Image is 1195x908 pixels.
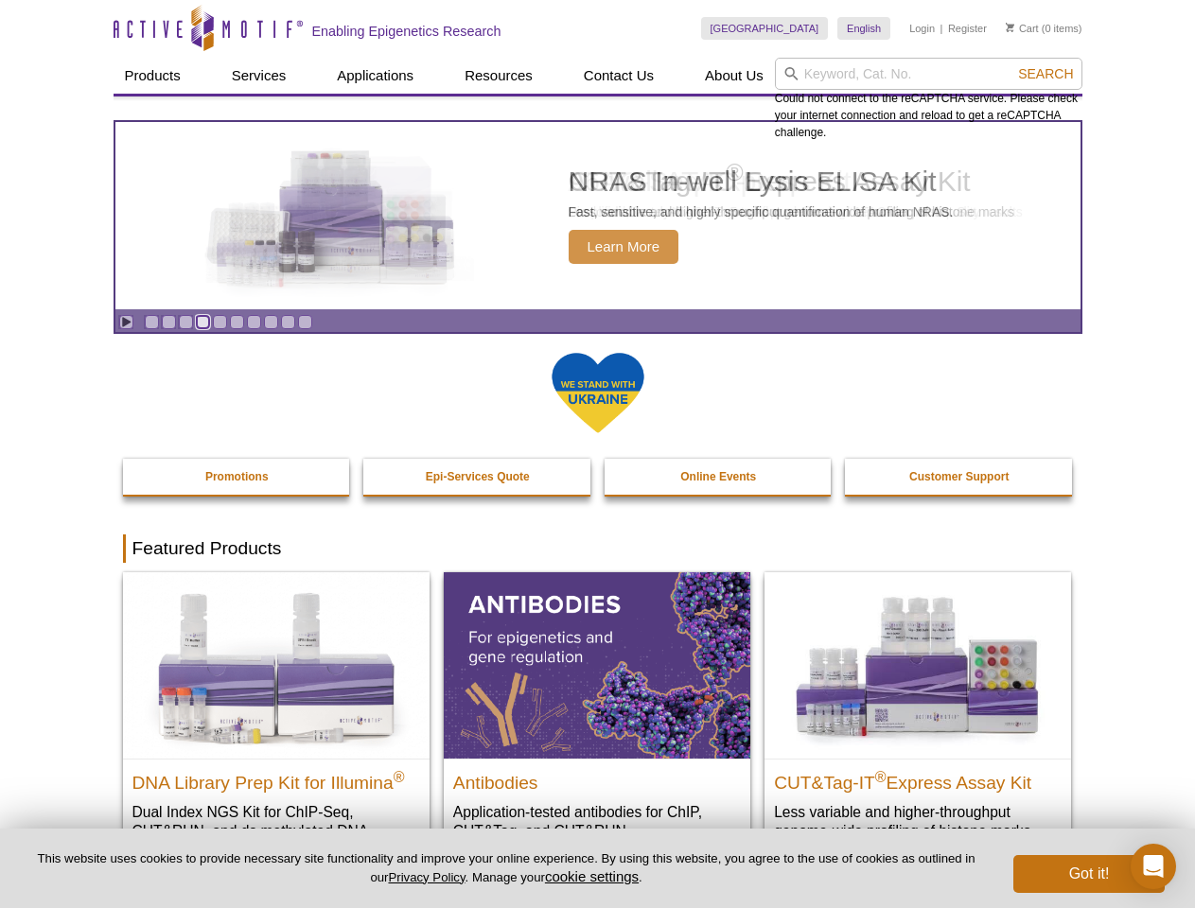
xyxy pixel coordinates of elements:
[444,572,750,859] a: All Antibodies Antibodies Application-tested antibodies for ChIP, CUT&Tag, and CUT&RUN.
[909,470,1009,483] strong: Customer Support
[1006,17,1082,40] li: (0 items)
[145,315,159,329] a: Go to slide 1
[119,315,133,329] a: Toggle autoplay
[325,58,425,94] a: Applications
[775,58,1082,90] input: Keyword, Cat. No.
[205,470,269,483] strong: Promotions
[394,768,405,784] sup: ®
[701,17,829,40] a: [GEOGRAPHIC_DATA]
[453,802,741,841] p: Application-tested antibodies for ChIP, CUT&Tag, and CUT&RUN.
[1006,23,1014,32] img: Your Cart
[845,459,1074,495] a: Customer Support
[764,572,1071,859] a: CUT&Tag-IT® Express Assay Kit CUT&Tag-IT®Express Assay Kit Less variable and higher-throughput ge...
[837,17,890,40] a: English
[948,22,987,35] a: Register
[220,58,298,94] a: Services
[132,802,420,860] p: Dual Index NGS Kit for ChIP-Seq, CUT&RUN, and ds methylated DNA assays.
[30,850,982,886] p: This website uses cookies to provide necessary site functionality and improve your online experie...
[909,22,935,35] a: Login
[298,315,312,329] a: Go to slide 10
[1013,855,1165,893] button: Got it!
[179,315,193,329] a: Go to slide 3
[1131,844,1176,889] div: Open Intercom Messenger
[1012,65,1079,82] button: Search
[123,572,430,758] img: DNA Library Prep Kit for Illumina
[551,351,645,435] img: We Stand With Ukraine
[572,58,665,94] a: Contact Us
[605,459,834,495] a: Online Events
[764,572,1071,758] img: CUT&Tag-IT® Express Assay Kit
[230,315,244,329] a: Go to slide 6
[264,315,278,329] a: Go to slide 8
[196,315,210,329] a: Go to slide 4
[363,459,592,495] a: Epi-Services Quote
[774,764,1062,793] h2: CUT&Tag-IT Express Assay Kit
[694,58,775,94] a: About Us
[123,572,430,878] a: DNA Library Prep Kit for Illumina DNA Library Prep Kit for Illumina® Dual Index NGS Kit for ChIP-...
[444,572,750,758] img: All Antibodies
[453,58,544,94] a: Resources
[247,315,261,329] a: Go to slide 7
[940,17,943,40] li: |
[545,868,639,884] button: cookie settings
[213,315,227,329] a: Go to slide 5
[388,870,465,884] a: Privacy Policy
[1006,22,1039,35] a: Cart
[281,315,295,329] a: Go to slide 9
[114,58,192,94] a: Products
[1018,66,1073,81] span: Search
[775,58,1082,141] div: Could not connect to the reCAPTCHA service. Please check your internet connection and reload to g...
[453,764,741,793] h2: Antibodies
[680,470,756,483] strong: Online Events
[875,768,887,784] sup: ®
[132,764,420,793] h2: DNA Library Prep Kit for Illumina
[312,23,501,40] h2: Enabling Epigenetics Research
[123,459,352,495] a: Promotions
[774,802,1062,841] p: Less variable and higher-throughput genome-wide profiling of histone marks​.
[123,534,1073,563] h2: Featured Products
[162,315,176,329] a: Go to slide 2
[426,470,530,483] strong: Epi-Services Quote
